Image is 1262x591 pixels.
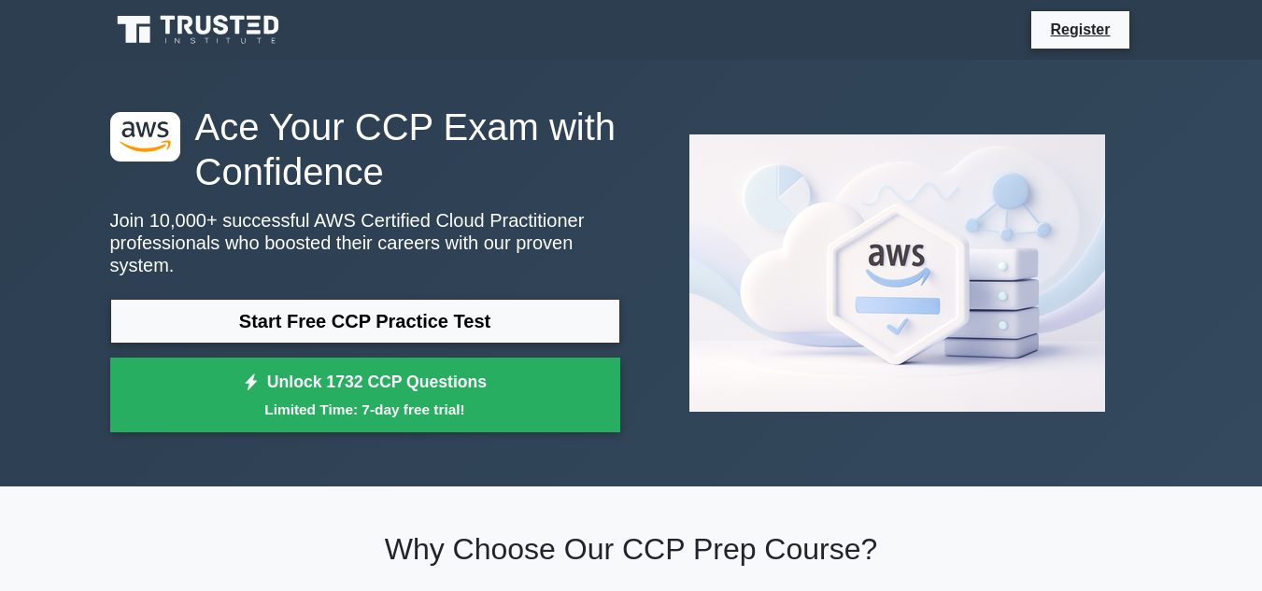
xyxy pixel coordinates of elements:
[1039,18,1121,41] a: Register
[110,209,620,276] p: Join 10,000+ successful AWS Certified Cloud Practitioner professionals who boosted their careers ...
[674,120,1120,427] img: AWS Certified Cloud Practitioner Preview
[110,299,620,344] a: Start Free CCP Practice Test
[110,105,620,194] h1: Ace Your CCP Exam with Confidence
[110,358,620,432] a: Unlock 1732 CCP QuestionsLimited Time: 7-day free trial!
[110,531,1153,567] h2: Why Choose Our CCP Prep Course?
[134,399,597,420] small: Limited Time: 7-day free trial!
